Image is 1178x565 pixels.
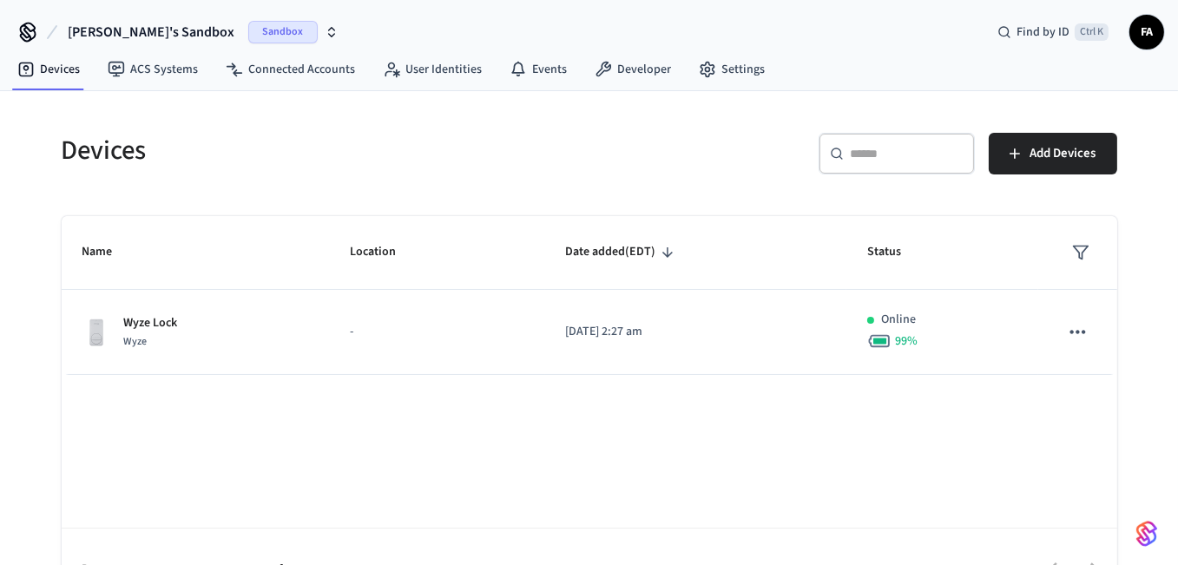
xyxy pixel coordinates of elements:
[984,16,1122,48] div: Find by IDCtrl K
[867,239,924,266] span: Status
[1129,15,1164,49] button: FA
[62,133,579,168] h5: Devices
[124,334,148,349] span: Wyze
[1075,23,1109,41] span: Ctrl K
[82,319,110,346] img: Wyze Lock
[1030,142,1096,165] span: Add Devices
[350,323,523,341] p: -
[685,54,779,85] a: Settings
[82,239,135,266] span: Name
[350,239,418,266] span: Location
[989,133,1117,174] button: Add Devices
[212,54,369,85] a: Connected Accounts
[1131,16,1162,48] span: FA
[1017,23,1069,41] span: Find by ID
[566,323,826,341] p: [DATE] 2:27 am
[124,314,178,332] p: Wyze Lock
[3,54,94,85] a: Devices
[581,54,685,85] a: Developer
[496,54,581,85] a: Events
[566,239,679,266] span: Date added(EDT)
[369,54,496,85] a: User Identities
[895,332,918,350] span: 99 %
[248,21,318,43] span: Sandbox
[94,54,212,85] a: ACS Systems
[68,22,234,43] span: [PERSON_NAME]'s Sandbox
[62,216,1117,375] table: sticky table
[1136,520,1157,548] img: SeamLogoGradient.69752ec5.svg
[881,311,916,329] p: Online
